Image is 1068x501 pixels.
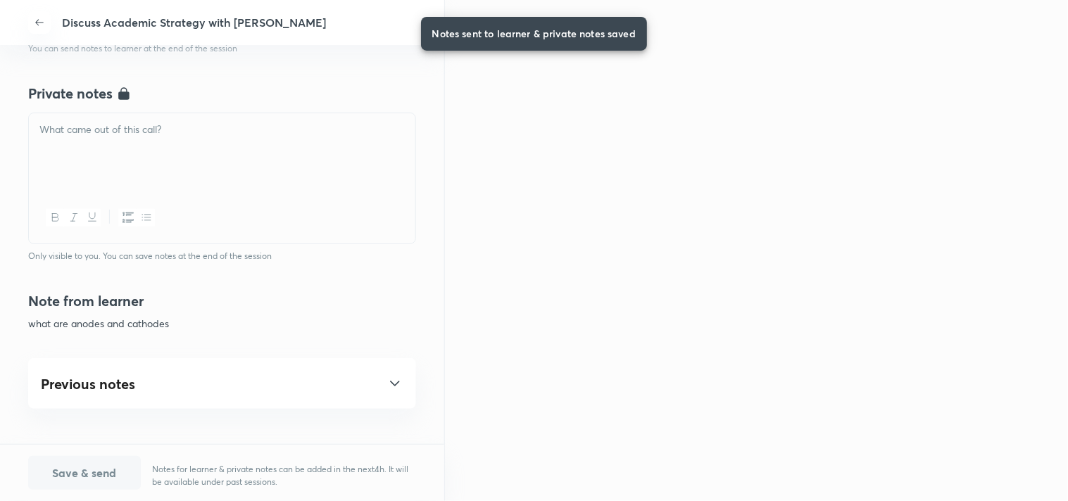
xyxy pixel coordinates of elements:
h4: Weekly report [28,440,120,461]
h6: You can send notes to learner at the end of the session [28,37,416,55]
div: Previous notes [41,375,403,392]
p: Notes for learner & private notes can be added in the next 4h . It will be available under past s... [152,463,416,488]
h6: what are anodes and cathodes [28,317,416,330]
button: Save & send [28,456,141,490]
p: Discuss Academic Strategy with [PERSON_NAME] [62,14,326,31]
h6: Only visible to you. You can save notes at the end of the session [28,244,416,262]
h4: Note from learner [28,291,416,312]
span: Support [55,11,93,23]
div: Notes sent to learner & private notes saved [432,21,636,46]
h4: Private notes [28,83,113,104]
